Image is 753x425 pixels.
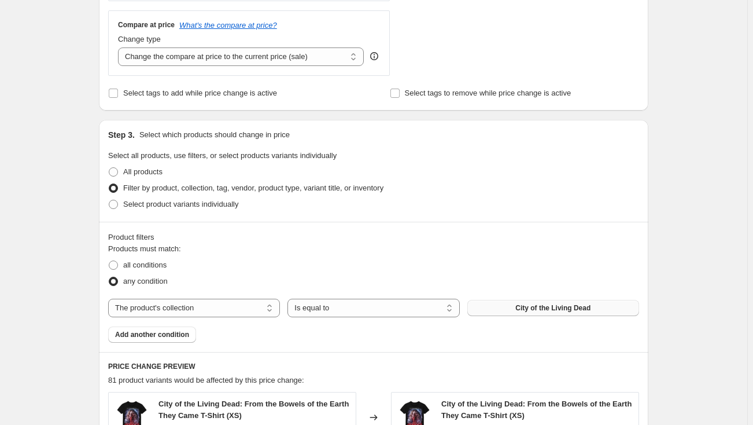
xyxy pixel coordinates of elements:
span: Select product variants individually [123,200,238,208]
div: Product filters [108,232,639,243]
h6: PRICE CHANGE PREVIEW [108,362,639,371]
div: help [368,50,380,62]
span: Select tags to remove while price change is active [405,89,571,97]
p: Select which products should change in price [139,129,290,141]
span: City of the Living Dead: From the Bowels of the Earth They Came T-Shirt (XS) [158,400,349,420]
span: all conditions [123,261,167,269]
h3: Compare at price [118,20,175,30]
h2: Step 3. [108,129,135,141]
span: Change type [118,35,161,43]
button: What's the compare at price? [179,21,277,30]
span: Select all products, use filters, or select products variants individually [108,151,337,160]
button: City of the Living Dead [467,300,639,316]
span: Filter by product, collection, tag, vendor, product type, variant title, or inventory [123,184,383,192]
span: Select tags to add while price change is active [123,89,277,97]
span: any condition [123,277,168,285]
span: Products must match: [108,244,181,253]
span: 81 product variants would be affected by this price change: [108,376,304,384]
button: Add another condition [108,327,196,343]
span: City of the Living Dead: From the Bowels of the Earth They Came T-Shirt (XS) [441,400,632,420]
span: City of the Living Dead [515,303,590,313]
span: Add another condition [115,330,189,339]
span: All products [123,167,163,176]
